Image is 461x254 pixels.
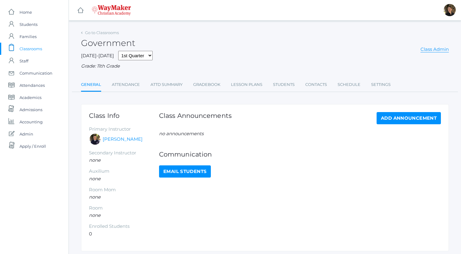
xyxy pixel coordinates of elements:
[89,231,159,238] li: 0
[371,79,391,91] a: Settings
[20,30,37,43] span: Families
[151,79,183,91] a: Attd Summary
[89,224,159,229] h5: Enrolled Students
[20,43,42,55] span: Classrooms
[231,79,262,91] a: Lesson Plans
[112,79,140,91] a: Attendance
[444,4,456,16] div: Dianna Renz
[89,206,159,211] h5: Room
[89,194,101,200] em: none
[420,46,449,52] a: Class Admin
[20,79,45,91] span: Attendances
[92,5,131,16] img: waymaker-logo-stack-white-1602f2b1af18da31a5905e9982d058868370996dac5278e84edea6dabf9a3315.png
[20,91,41,104] span: Academics
[89,127,159,132] h5: Primary Instructor
[20,104,42,116] span: Admissions
[89,169,159,174] h5: Auxilium
[159,112,232,123] h1: Class Announcements
[377,112,441,124] a: Add Announcement
[20,128,33,140] span: Admin
[159,131,204,136] em: no announcements
[81,38,135,48] h2: Government
[338,79,360,91] a: Schedule
[159,151,441,158] h1: Communication
[20,6,32,18] span: Home
[89,176,101,182] em: none
[273,79,295,91] a: Students
[89,157,101,163] em: none
[20,140,46,152] span: Apply / Enroll
[20,116,43,128] span: Accounting
[159,165,211,178] a: Email Students
[20,67,52,79] span: Communication
[89,112,159,119] h1: Class Info
[81,79,101,92] a: General
[89,150,159,156] h5: Secondary Instructor
[81,53,114,58] span: [DATE]-[DATE]
[81,63,449,70] div: Grade: 11th Grade
[305,79,327,91] a: Contacts
[89,133,101,145] div: Richard Lepage
[85,30,119,35] a: Go to Classrooms
[20,55,28,67] span: Staff
[89,212,101,218] em: none
[103,136,143,143] a: [PERSON_NAME]
[20,18,37,30] span: Students
[193,79,220,91] a: Gradebook
[89,187,159,192] h5: Room Mom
